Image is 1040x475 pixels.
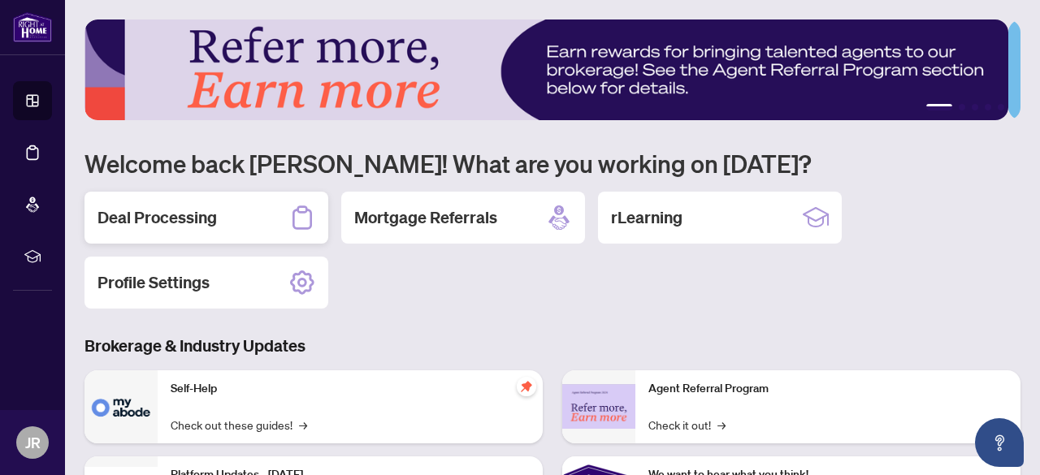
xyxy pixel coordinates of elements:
[517,377,536,396] span: pushpin
[354,206,497,229] h2: Mortgage Referrals
[97,271,210,294] h2: Profile Settings
[975,418,1024,467] button: Open asap
[84,370,158,443] img: Self-Help
[611,206,682,229] h2: rLearning
[299,416,307,434] span: →
[13,12,52,42] img: logo
[171,416,307,434] a: Check out these guides!→
[972,104,978,110] button: 3
[84,19,1008,120] img: Slide 0
[985,104,991,110] button: 4
[171,380,530,398] p: Self-Help
[717,416,726,434] span: →
[648,416,726,434] a: Check it out!→
[97,206,217,229] h2: Deal Processing
[648,380,1007,398] p: Agent Referral Program
[25,431,41,454] span: JR
[84,148,1020,179] h1: Welcome back [PERSON_NAME]! What are you working on [DATE]?
[562,384,635,429] img: Agent Referral Program
[959,104,965,110] button: 2
[926,104,952,110] button: 1
[998,104,1004,110] button: 5
[84,335,1020,357] h3: Brokerage & Industry Updates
